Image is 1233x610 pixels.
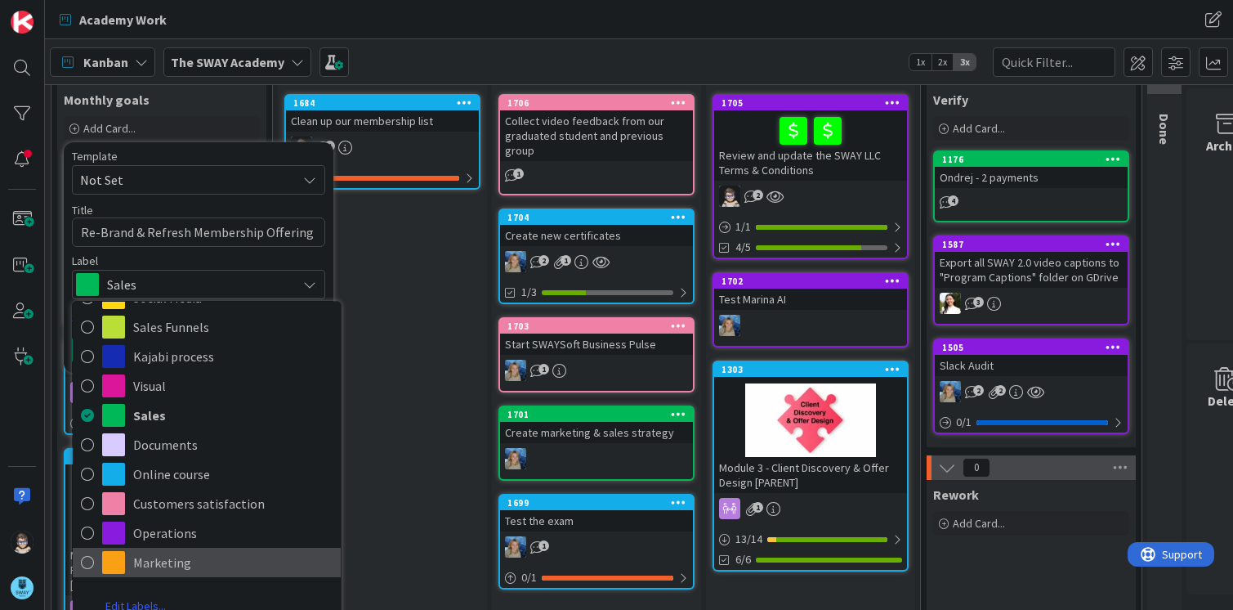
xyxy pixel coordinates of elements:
input: Quick Filter... [993,47,1115,77]
span: Not Set [80,169,284,191]
div: Create marketing & sales strategy [500,422,693,443]
img: MA [505,536,526,558]
div: TP [714,186,907,207]
a: Kajabi process [73,342,341,371]
span: 1 [753,502,763,513]
div: 1303 [714,362,907,377]
img: Visit kanbanzone.com [11,11,34,34]
div: 1587 [935,237,1128,252]
div: 0/1 [935,412,1128,433]
span: Label [72,255,98,267]
div: Test Marina AI [714,289,907,310]
div: 1701 [507,409,693,420]
a: Documents [73,430,341,460]
span: Documents [133,433,333,457]
div: 1306Module 6: Wrapping Up - Own Your Path to Profitable Independence [PARENT] [65,450,258,595]
div: 1303 [721,364,907,375]
div: 1702 [721,276,907,287]
span: 1 [561,255,571,266]
span: 1 [324,141,335,151]
div: Review and update the SWAY LLC Terms & Conditions [714,110,907,181]
div: Clean up our membership list [286,110,479,132]
img: TP [719,186,740,207]
span: Sales [133,403,333,428]
a: Sales Funnels [73,312,341,342]
img: MA [719,315,740,336]
div: 1505 [942,342,1128,353]
div: 1702Test Marina AI [714,274,907,310]
span: 2x [931,54,954,70]
div: 1684Clean up our membership list [286,96,479,132]
div: MA [500,536,693,558]
div: 1701 [500,407,693,422]
span: 4/5 [735,239,751,256]
div: 1702 [714,274,907,289]
span: 2 [753,190,763,200]
div: AK [935,293,1128,314]
div: MA [500,448,693,469]
span: Add Card... [953,516,1005,531]
div: MA [935,381,1128,402]
div: TP [286,137,479,158]
div: 1684 [293,97,479,109]
img: MA [505,360,526,381]
span: Monthly goals [64,92,150,108]
span: Kajabi process [133,344,333,369]
a: Sales [73,401,341,430]
div: 1306 [65,450,258,464]
div: Module 6: Wrapping Up - Own Your Path to Profitable Independence [PARENT] [65,545,258,595]
span: Operations [133,521,333,545]
img: avatar [11,576,34,599]
span: 6/6 [735,551,751,568]
span: 0 [963,458,990,478]
span: Online course [133,462,333,487]
a: 1705Review and update the SWAY LLC Terms & ConditionsTP1/14/5 [713,94,909,259]
div: 1704Create new certificates [500,210,693,246]
div: 1505Slack Audit [935,340,1128,376]
span: 3 [973,297,984,307]
label: Title [72,203,93,218]
div: Slack Audit [935,355,1128,376]
div: 1176 [935,152,1128,167]
div: 1703 [500,319,693,334]
a: Online course [73,460,341,489]
img: TP [11,531,34,554]
div: 1684 [286,96,479,110]
span: Sales [107,273,288,296]
div: 1703Start SWAYSoft Business Pulse [500,319,693,355]
div: 1701Create marketing & sales strategy [500,407,693,443]
a: 1505Slack AuditMA0/1 [933,339,1129,434]
div: Ondrej - 2 payments [935,167,1128,188]
a: Marketing [73,548,341,577]
div: 1699 [507,497,693,509]
div: 1705 [714,96,907,110]
div: 0/6 [65,413,258,433]
span: 13 / 14 [735,531,762,548]
a: Visual [73,371,341,401]
img: MA [505,448,526,469]
span: Sales Funnels [133,315,333,339]
span: Verify [933,92,968,108]
span: Support [34,2,74,22]
a: 1702Test Marina AIMA [713,272,909,348]
div: 0/1 [500,567,693,588]
a: 1176Ondrej - 2 payments [933,150,1129,222]
span: Template [72,150,118,162]
div: 1303Module 3 - Client Discovery & Offer Design [PARENT] [714,362,907,493]
a: 1684Clean up our membership listTP0/1 [284,94,480,190]
span: Done [1156,114,1173,145]
span: 0 / 1 [956,414,972,431]
div: 1706Collect video feedback from our graduated student and previous group [500,96,693,161]
div: Export all SWAY 2.0 video captions to "Program Captions" folder on GDrive [935,252,1128,288]
div: 1587Export all SWAY 2.0 video captions to "Program Captions" folder on GDrive [935,237,1128,288]
img: AK [940,293,961,314]
img: TP [291,137,312,158]
div: 1705Review and update the SWAY LLC Terms & Conditions [714,96,907,181]
div: 1704 [507,212,693,223]
span: 1x [909,54,931,70]
div: MA [500,251,693,272]
span: 1 [513,168,524,179]
textarea: Re-Brand & Refresh Membership Offering [72,218,325,247]
span: Customers satisfaction [133,491,333,516]
span: Marketing [133,550,333,575]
